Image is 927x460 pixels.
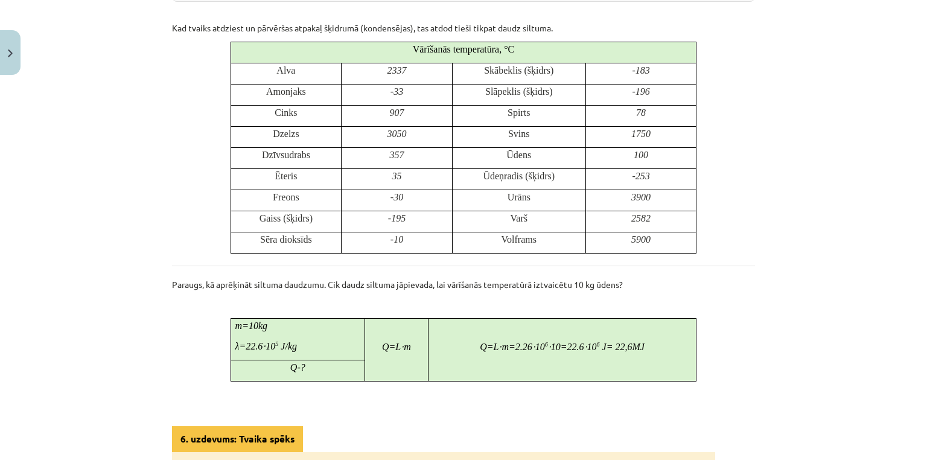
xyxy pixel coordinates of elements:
span: Amonjaks [266,86,306,97]
: 78 [636,107,646,118]
: 195 [391,213,406,223]
span: Ūdens [506,150,531,160]
: 183 [636,65,650,75]
span: Alva [276,65,295,75]
: / [285,341,287,351]
span: Gaiss (šķidrs) [260,213,313,223]
: Q [382,342,389,352]
: 10 [587,342,597,352]
span: Urāns [508,192,530,202]
: = [389,342,395,352]
: 30 [393,192,403,202]
: - [390,234,393,244]
: 10 [535,342,545,352]
: = 22,6 [607,342,632,352]
: 35 [392,171,401,181]
: 2337 [387,65,406,75]
: 357 [389,150,404,160]
: MJ [632,342,644,352]
sup: 5 [275,340,278,347]
span: Varš [511,213,527,223]
: - [632,65,635,75]
: 22.6⋅ [246,341,266,351]
: ⋅ [548,342,551,352]
span: Vārīšanās temperatūra, °C [413,44,515,54]
: 10 [393,234,403,244]
: - [390,192,393,202]
: 3900 [631,192,651,202]
p: Kad tvaiks atdziest un pārvēršas atpakaļ šķidrumā (kondensējas), tas atdod tieši tikpat daudz sil... [172,22,755,34]
: - [388,213,391,223]
: 253 [636,171,650,181]
: 907 [389,107,404,118]
: 10=22.6⋅ [551,342,587,352]
: 3050 [387,129,406,139]
span: Spirts [508,107,530,118]
: Q [480,342,487,352]
: L [494,342,499,352]
: 2582 [631,213,651,223]
: ⋅ [499,342,502,352]
: J [602,342,607,352]
: =10 [242,321,258,331]
span: Cinks [275,107,297,118]
: kg [258,321,267,331]
: =2.26⋅ [509,342,535,352]
span: Svins [508,129,530,139]
b: 6. uzdevums: Tvaika spēks [180,433,295,445]
img: icon-close-lesson-0947bae3869378f0d4975bcd49f059093ad1ed9edebbc8119c70593378902aed.svg [8,50,13,57]
: kg [288,341,297,351]
: 100 [634,150,648,160]
span: Sēra dioksīds [260,234,312,244]
: 5900 [631,234,651,244]
span: Dzelzs [273,129,299,139]
sup: 6 [545,341,548,348]
: = [240,341,246,351]
span: Freons [273,192,299,202]
: m [502,342,509,352]
: ? [301,362,305,372]
: 33 [393,86,403,97]
span: Slāpeklis (šķidrs) [485,86,553,97]
: 10 [266,341,275,351]
span: Ēteris [275,171,297,181]
: - [390,86,393,97]
p: Paraugs, kā aprēķināt siltuma daudzumu. Cik daudz siltuma jāpievada, lai vārīšanās temperatūrā iz... [172,278,755,291]
: ⋅ [401,342,404,352]
span: Skābeklis (šķidrs) [484,65,553,75]
: J [281,341,285,351]
span: Ūdeņradis (šķidrs) [483,171,555,181]
span: Volframs [502,234,537,244]
: L [395,342,401,352]
: 1750 [631,129,651,139]
: = [487,342,494,352]
span: Dzīvsudrabs [262,150,310,160]
: - [632,171,635,181]
sup: 6 [597,341,600,348]
: 196 [636,86,650,97]
: λ [235,341,240,351]
: Q [290,362,298,372]
: m [404,342,411,352]
: - [632,86,635,97]
: m [235,321,243,331]
: - [297,362,300,372]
